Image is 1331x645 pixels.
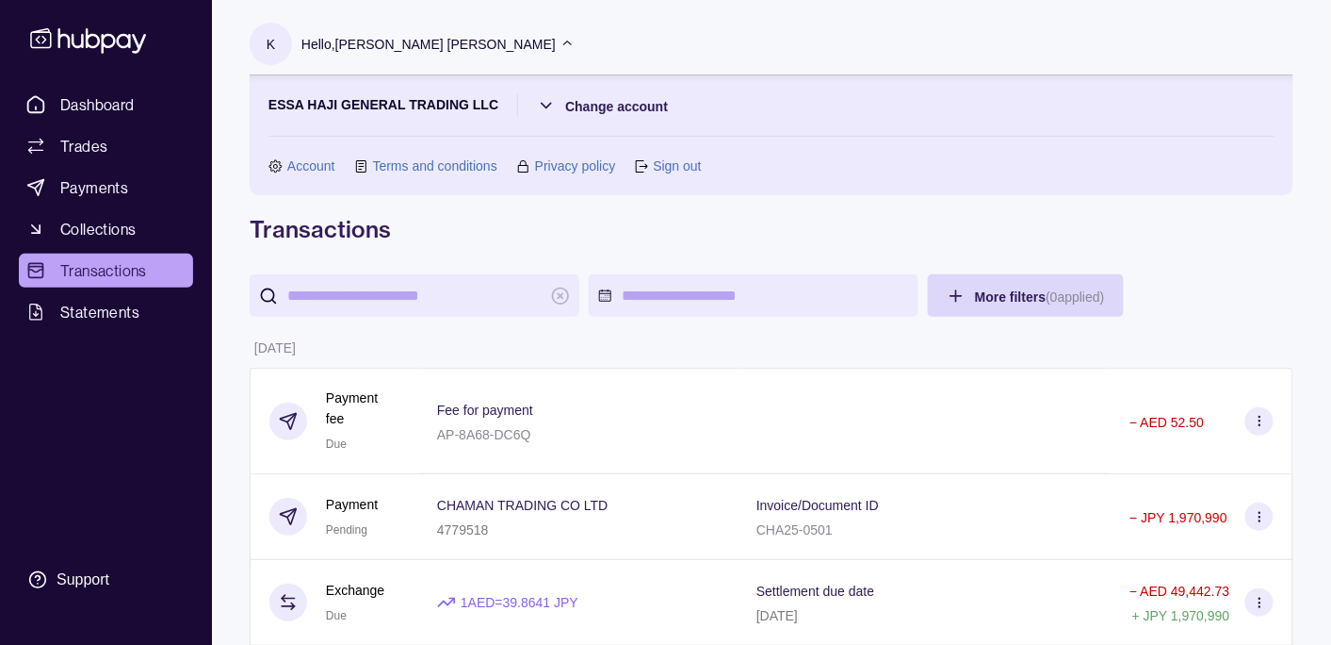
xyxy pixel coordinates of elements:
p: Invoice/Document ID [756,498,879,513]
a: Statements [19,295,193,329]
a: Account [287,156,335,176]
p: Payment fee [326,388,399,429]
p: Settlement due date [756,584,874,599]
a: Dashboard [19,88,193,122]
p: [DATE] [254,340,296,356]
p: 1 AED = 39.8641 JPY [461,592,578,613]
p: Exchange [326,580,384,601]
button: Change account [537,94,668,117]
p: − JPY 1,970,990 [1129,510,1227,525]
a: Collections [19,212,193,246]
p: Hello, [PERSON_NAME] [PERSON_NAME] [301,34,556,55]
span: Pending [326,523,367,537]
a: Terms and conditions [373,156,497,176]
a: Support [19,560,193,600]
p: AP-8A68-DC6Q [437,427,531,442]
div: Support [57,570,109,590]
span: Statements [60,301,139,323]
p: 4779518 [437,522,489,537]
p: [DATE] [756,608,798,623]
span: Change account [565,99,668,114]
a: Trades [19,129,193,163]
p: CHAMAN TRADING CO LTD [437,498,609,513]
span: Dashboard [60,93,135,116]
p: − AED 49,442.73 [1129,584,1229,599]
button: More filters(0applied) [928,274,1124,317]
a: Privacy policy [535,156,616,176]
a: Transactions [19,254,193,288]
span: Payments [60,176,128,199]
p: − AED 52.50 [1129,415,1204,430]
span: Transactions [60,259,147,282]
a: Payments [19,171,193,205]
span: More filters [975,289,1105,305]
span: Collections [60,218,136,240]
p: CHA25-0501 [756,522,833,537]
h1: Transactions [250,214,1293,244]
span: Trades [60,135,107,157]
input: search [287,274,542,317]
p: Fee for payment [437,403,533,418]
p: + JPY 1,970,990 [1132,608,1230,623]
p: Payment [326,494,378,515]
span: Due [326,438,347,451]
span: Due [326,609,347,622]
p: ESSA HAJI GENERAL TRADING LLC [268,94,498,117]
p: ( 0 applied) [1046,289,1104,305]
a: Sign out [653,156,701,176]
p: K [267,34,275,55]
